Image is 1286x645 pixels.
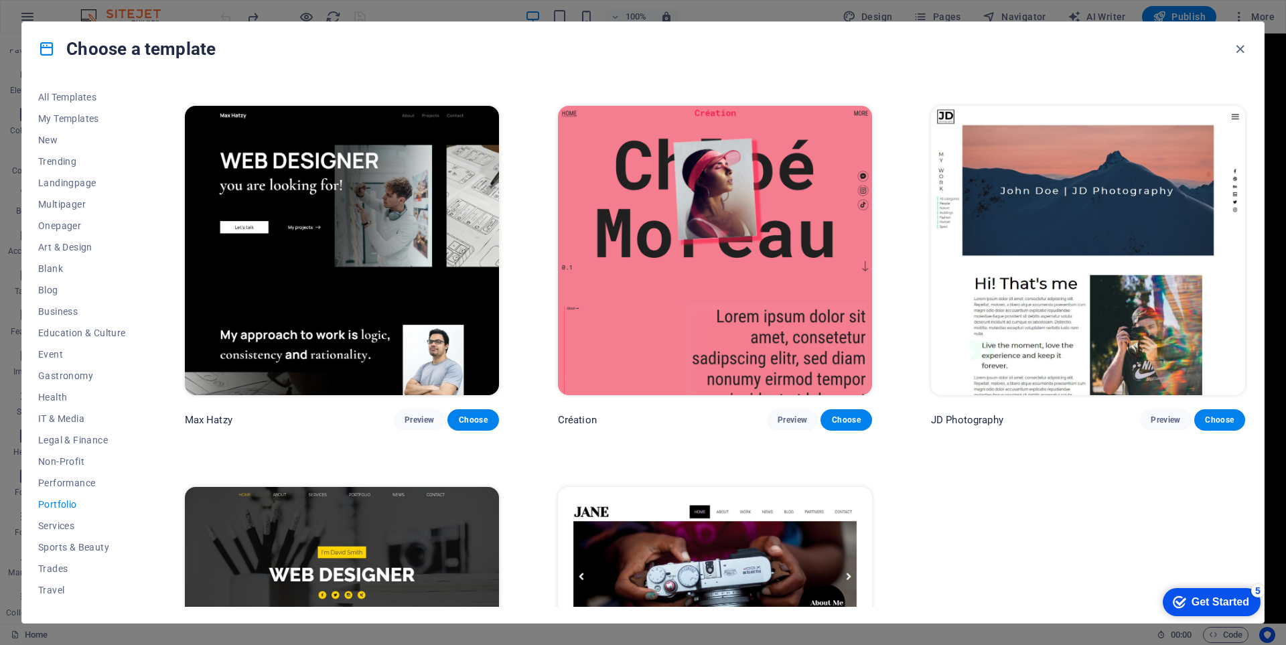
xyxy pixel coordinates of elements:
[38,199,126,210] span: Multipager
[38,435,126,445] span: Legal & Finance
[458,415,488,425] span: Choose
[405,415,434,425] span: Preview
[394,409,445,431] button: Preview
[38,328,126,338] span: Education & Culture
[38,392,126,403] span: Health
[38,242,126,253] span: Art & Design
[38,478,126,488] span: Performance
[1140,409,1191,431] button: Preview
[38,601,126,622] button: Wireframe
[38,585,126,595] span: Travel
[38,515,126,536] button: Services
[38,322,126,344] button: Education & Culture
[38,156,126,167] span: Trending
[447,409,498,431] button: Choose
[38,151,126,172] button: Trending
[38,349,126,360] span: Event
[38,429,126,451] button: Legal & Finance
[38,520,126,531] span: Services
[7,7,105,35] div: Get Started 5 items remaining, 0% complete
[38,301,126,322] button: Business
[1194,409,1245,431] button: Choose
[38,263,126,274] span: Blank
[38,306,126,317] span: Business
[38,92,126,102] span: All Templates
[38,563,126,574] span: Trades
[38,285,126,295] span: Blog
[931,413,1003,427] p: JD Photography
[1205,415,1234,425] span: Choose
[38,494,126,515] button: Portfolio
[38,108,126,129] button: My Templates
[38,135,126,145] span: New
[38,236,126,258] button: Art & Design
[38,129,126,151] button: New
[778,415,807,425] span: Preview
[831,415,861,425] span: Choose
[38,472,126,494] button: Performance
[38,86,126,108] button: All Templates
[38,220,126,231] span: Onepager
[931,106,1245,395] img: JD Photography
[38,451,126,472] button: Non-Profit
[96,3,109,16] div: 5
[38,365,126,386] button: Gastronomy
[38,215,126,236] button: Onepager
[1151,415,1180,425] span: Preview
[38,38,216,60] h4: Choose a template
[38,258,126,279] button: Blank
[38,542,126,553] span: Sports & Beauty
[38,172,126,194] button: Landingpage
[38,194,126,215] button: Multipager
[767,409,818,431] button: Preview
[36,15,94,27] div: Get Started
[185,106,499,395] img: Max Hatzy
[38,536,126,558] button: Sports & Beauty
[38,344,126,365] button: Event
[820,409,871,431] button: Choose
[558,413,597,427] p: Création
[38,456,126,467] span: Non-Profit
[38,579,126,601] button: Travel
[38,413,126,424] span: IT & Media
[185,413,232,427] p: Max Hatzy
[38,408,126,429] button: IT & Media
[38,386,126,408] button: Health
[38,558,126,579] button: Trades
[558,106,872,395] img: Création
[38,370,126,381] span: Gastronomy
[38,177,126,188] span: Landingpage
[38,606,126,617] span: Wireframe
[38,499,126,510] span: Portfolio
[38,279,126,301] button: Blog
[38,113,126,124] span: My Templates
